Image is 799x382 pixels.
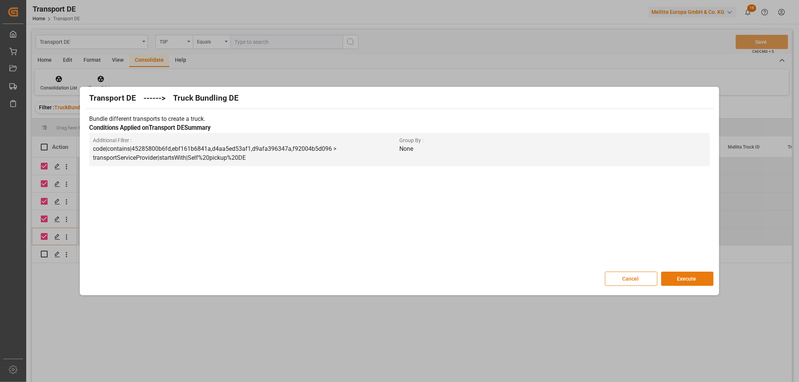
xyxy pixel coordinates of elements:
h2: Truck Bundling DE [173,92,239,104]
button: Execute [661,272,714,286]
button: Cancel [605,272,657,286]
span: Group By : [399,137,706,144]
p: None [399,144,706,153]
h2: Transport DE [89,92,136,104]
p: code|contains|45285800b6fd,ebf161b6841a,d4aa5ed53af1,d9afa396347a,f92004b5d096 > transportService... [93,144,399,162]
h3: Conditions Applied on Transport DE Summary [89,123,709,133]
span: Additional Filter : [93,137,399,144]
p: Bundle different transports to create a truck. [89,114,709,123]
h2: ------> [143,92,166,104]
